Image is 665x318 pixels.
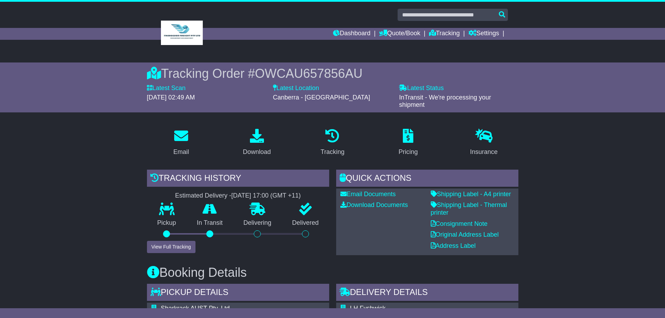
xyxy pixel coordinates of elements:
div: Delivery Details [336,284,518,303]
label: Latest Status [399,84,444,92]
label: Latest Scan [147,84,186,92]
a: Shipping Label - A4 printer [431,191,511,198]
div: [DATE] 17:00 (GMT +11) [231,192,301,200]
a: Dashboard [333,28,370,40]
span: LH Fyshwick [350,305,386,312]
a: Download [238,126,275,159]
a: Insurance [466,126,502,159]
a: Settings [468,28,499,40]
a: Tracking [316,126,349,159]
a: Email [169,126,193,159]
div: Download [243,147,271,157]
p: In Transit [186,219,233,227]
a: Original Address Label [431,231,499,238]
a: Consignment Note [431,220,488,227]
div: Estimated Delivery - [147,192,329,200]
a: Shipping Label - Thermal printer [431,201,507,216]
p: Pickup [147,219,187,227]
div: Insurance [470,147,498,157]
span: Sharkrack AUST Pty. Ltd. [161,305,231,312]
p: Delivered [282,219,329,227]
p: Delivering [233,219,282,227]
label: Latest Location [273,84,319,92]
div: Pricing [399,147,418,157]
span: InTransit - We're processing your shipment [399,94,491,109]
div: Tracking Order # [147,66,518,81]
div: Tracking history [147,170,329,188]
a: Download Documents [340,201,408,208]
span: [DATE] 02:49 AM [147,94,195,101]
button: View Full Tracking [147,241,195,253]
a: Tracking [429,28,460,40]
a: Quote/Book [379,28,420,40]
span: OWCAU657856AU [255,66,362,81]
a: Email Documents [340,191,396,198]
span: Canberra - [GEOGRAPHIC_DATA] [273,94,370,101]
div: Pickup Details [147,284,329,303]
div: Email [173,147,189,157]
a: Address Label [431,242,476,249]
h3: Booking Details [147,266,518,280]
div: Quick Actions [336,170,518,188]
div: Tracking [320,147,344,157]
a: Pricing [394,126,422,159]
